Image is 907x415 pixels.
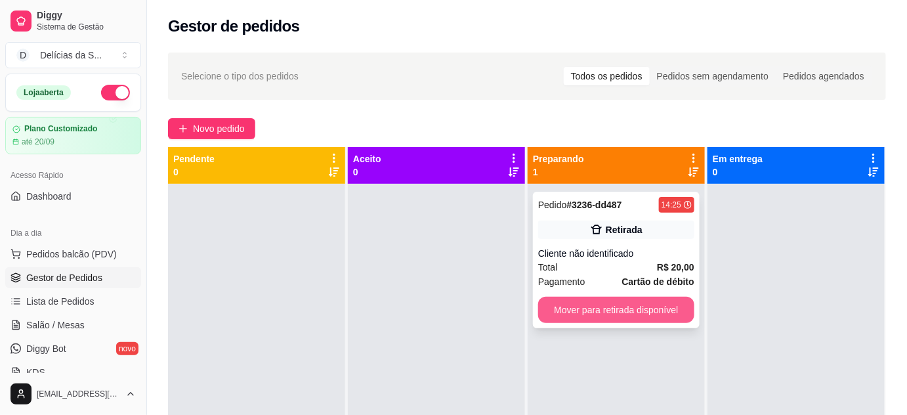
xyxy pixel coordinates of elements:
p: 0 [713,165,763,179]
div: Delícias da S ... [40,49,102,62]
a: Salão / Mesas [5,315,141,336]
article: Plano Customizado [24,124,97,134]
button: Select a team [5,42,141,68]
a: Dashboard [5,186,141,207]
span: Novo pedido [193,121,245,136]
p: 1 [533,165,584,179]
article: até 20/09 [22,137,54,147]
a: KDS [5,362,141,383]
span: Diggy Bot [26,342,66,355]
span: Lista de Pedidos [26,295,95,308]
span: Pagamento [538,274,585,289]
p: Aceito [353,152,381,165]
span: Pedidos balcão (PDV) [26,248,117,261]
p: 0 [173,165,215,179]
strong: Cartão de débito [622,276,694,287]
p: Preparando [533,152,584,165]
p: Em entrega [713,152,763,165]
span: Total [538,260,558,274]
a: Lista de Pedidos [5,291,141,312]
span: Selecione o tipo dos pedidos [181,69,299,83]
a: Gestor de Pedidos [5,267,141,288]
div: Retirada [606,223,643,236]
div: Pedidos sem agendamento [650,67,776,85]
span: Gestor de Pedidos [26,271,102,284]
button: Pedidos balcão (PDV) [5,244,141,265]
strong: R$ 20,00 [657,262,694,273]
span: Pedido [538,200,567,210]
button: Novo pedido [168,118,255,139]
div: Todos os pedidos [564,67,650,85]
strong: # 3236-dd487 [567,200,622,210]
a: Plano Customizadoaté 20/09 [5,117,141,154]
h2: Gestor de pedidos [168,16,300,37]
p: Pendente [173,152,215,165]
button: [EMAIL_ADDRESS][DOMAIN_NAME] [5,378,141,410]
div: Dia a dia [5,223,141,244]
span: Salão / Mesas [26,318,85,332]
div: Acesso Rápido [5,165,141,186]
span: D [16,49,30,62]
div: Pedidos agendados [776,67,872,85]
div: 14:25 [662,200,681,210]
span: Dashboard [26,190,72,203]
div: Cliente não identificado [538,247,694,260]
span: plus [179,124,188,133]
button: Alterar Status [101,85,130,100]
p: 0 [353,165,381,179]
span: KDS [26,366,45,379]
span: Diggy [37,10,136,22]
a: Diggy Botnovo [5,338,141,359]
span: Sistema de Gestão [37,22,136,32]
button: Mover para retirada disponível [538,297,694,323]
a: DiggySistema de Gestão [5,5,141,37]
span: [EMAIL_ADDRESS][DOMAIN_NAME] [37,389,120,399]
div: Loja aberta [16,85,71,100]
